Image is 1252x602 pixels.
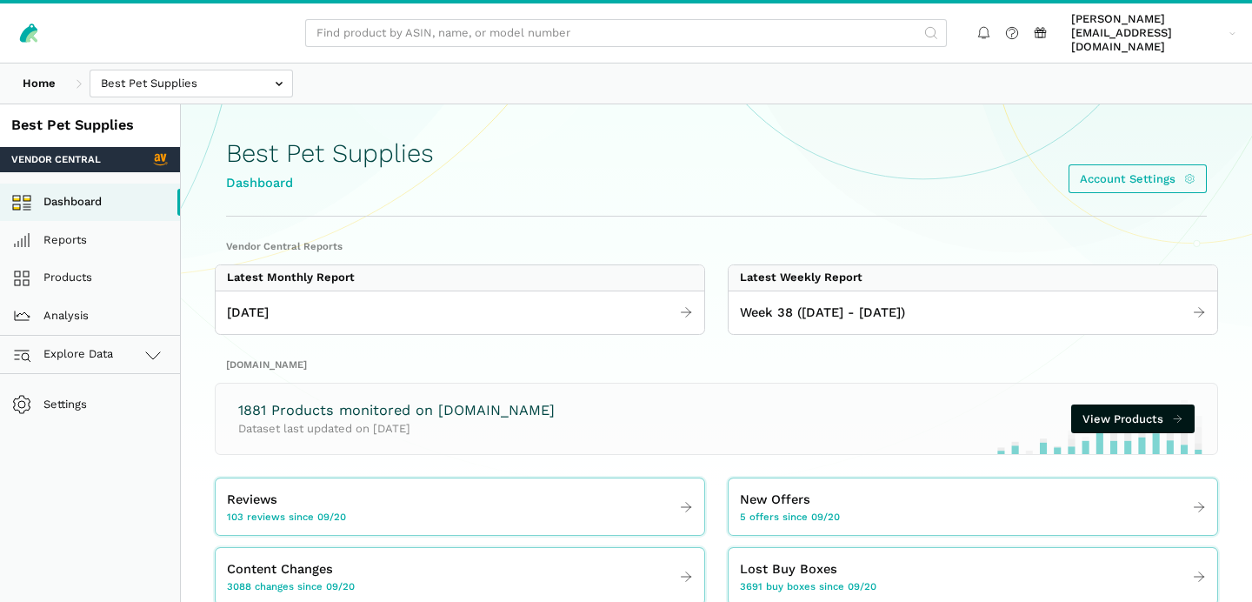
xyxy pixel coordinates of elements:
a: Reviews 103 reviews since 09/20 [216,485,704,530]
h1: Best Pet Supplies [226,139,434,168]
span: Lost Buy Boxes [740,559,837,579]
div: Best Pet Supplies [11,116,169,136]
span: 3088 changes since 09/20 [227,579,355,593]
input: Best Pet Supplies [90,70,293,98]
p: Dataset last updated on [DATE] [238,420,555,438]
span: Vendor Central [11,152,101,166]
span: 5 offers since 09/20 [740,510,840,524]
a: Account Settings [1069,164,1207,193]
span: Week 38 ([DATE] - [DATE]) [740,303,905,323]
div: Latest Monthly Report [227,271,355,284]
span: 103 reviews since 09/20 [227,510,346,524]
span: Content Changes [227,559,333,579]
a: Content Changes 3088 changes since 09/20 [216,554,704,599]
span: New Offers [740,490,810,510]
a: View Products [1071,405,1195,433]
a: Home [11,70,67,98]
h2: Vendor Central Reports [226,239,1207,253]
div: Dashboard [226,173,434,193]
a: New Offers 5 offers since 09/20 [729,485,1217,530]
span: View Products [1082,411,1163,428]
a: [DATE] [216,298,704,329]
span: Explore Data [17,344,114,365]
span: [DATE] [227,303,269,323]
input: Find product by ASIN, name, or model number [305,19,947,48]
span: 3691 buy boxes since 09/20 [740,579,876,593]
span: [PERSON_NAME][EMAIL_ADDRESS][DOMAIN_NAME] [1071,12,1223,55]
h2: [DOMAIN_NAME] [226,358,1207,371]
a: Week 38 ([DATE] - [DATE]) [729,298,1217,329]
a: [PERSON_NAME][EMAIL_ADDRESS][DOMAIN_NAME] [1066,10,1242,57]
span: Reviews [227,490,277,510]
div: Latest Weekly Report [740,271,862,284]
a: Lost Buy Boxes 3691 buy boxes since 09/20 [729,554,1217,599]
h3: 1881 Products monitored on [DOMAIN_NAME] [238,401,555,421]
